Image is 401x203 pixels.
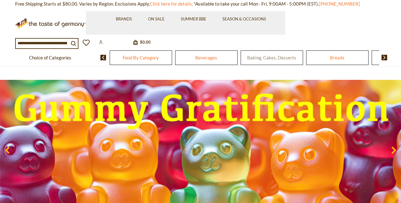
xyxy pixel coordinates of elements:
[247,54,296,62] a: Baking, Cakes, Desserts
[140,40,151,45] span: $0.00
[382,55,387,60] img: next arrow
[319,1,360,6] a: [PHONE_NUMBER]
[330,55,344,60] span: Breads
[116,16,132,23] a: Brands
[123,55,159,60] span: Food By Category
[194,1,360,6] span: *Available to take your call Mon - Fri, 9:00AM - 5:00PM (EST).
[222,16,266,23] a: Season & Occasions
[148,16,165,23] a: On Sale
[133,39,151,47] button: $0.00
[247,55,296,60] span: Baking, Cakes, Desserts
[195,55,217,60] span: Beverages
[123,54,159,62] a: Food By Category
[100,55,106,60] img: previous arrow
[330,54,344,62] a: Breads
[150,1,193,6] a: Click here for details.
[195,54,217,62] a: Beverages
[181,16,206,23] a: Summer BBE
